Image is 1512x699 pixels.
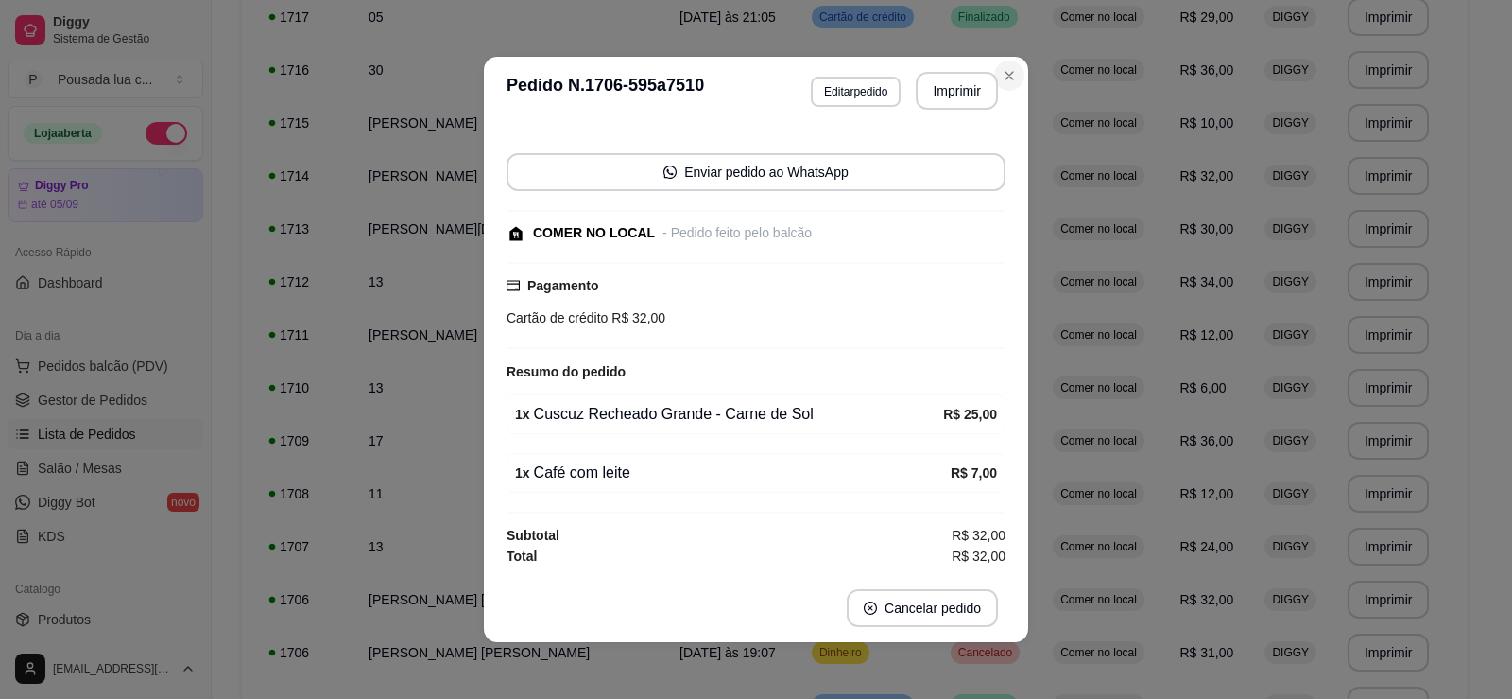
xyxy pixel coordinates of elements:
[662,223,812,243] div: - Pedido feito pelo balcão
[916,72,998,110] button: Imprimir
[951,465,997,481] strong: R$ 7,00
[507,549,537,564] strong: Total
[507,153,1005,191] button: whats-appEnviar pedido ao WhatsApp
[847,589,998,627] button: close-circleCancelar pedido
[507,364,626,379] strong: Resumo do pedido
[663,166,677,179] span: whats-app
[608,310,665,325] span: R$ 32,00
[864,602,877,615] span: close-circle
[952,546,1005,567] span: R$ 32,00
[811,77,901,107] button: Editarpedido
[515,407,530,422] strong: 1 x
[507,310,608,325] span: Cartão de crédito
[527,278,598,293] strong: Pagamento
[952,525,1005,546] span: R$ 32,00
[507,528,559,543] strong: Subtotal
[515,465,530,481] strong: 1 x
[515,462,951,484] div: Café com leite
[533,223,655,243] div: COMER NO LOCAL
[507,279,520,292] span: credit-card
[943,407,997,422] strong: R$ 25,00
[994,61,1024,91] button: Close
[515,403,943,426] div: Cuscuz Recheado Grande - Carne de Sol
[507,72,704,110] h3: Pedido N. 1706-595a7510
